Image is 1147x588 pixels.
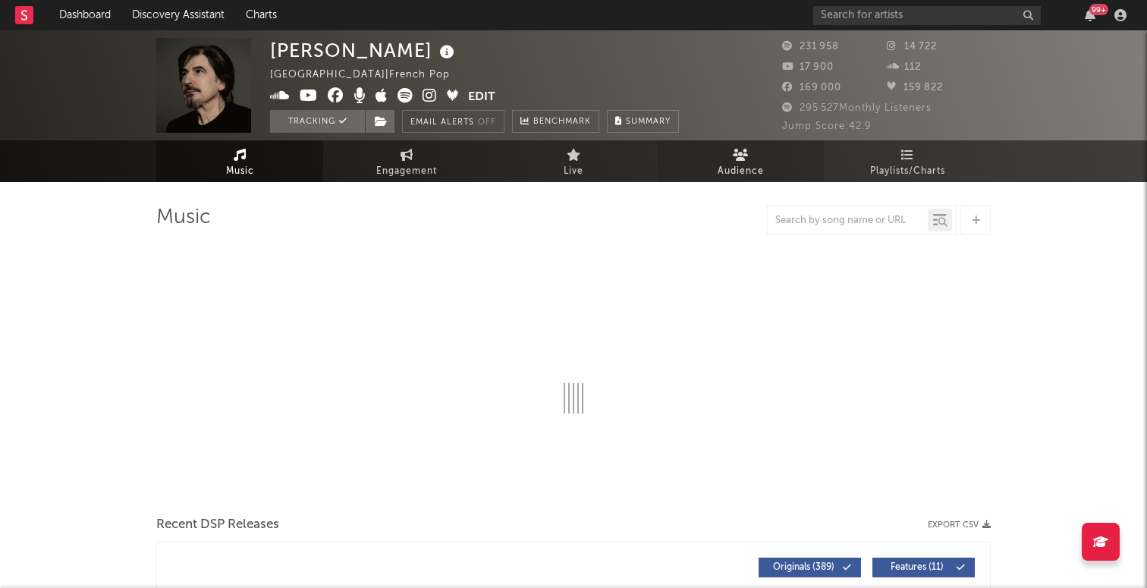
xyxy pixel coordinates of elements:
[872,558,975,577] button: Features(11)
[657,140,824,182] a: Audience
[782,42,839,52] span: 231 958
[156,516,279,534] span: Recent DSP Releases
[928,520,991,530] button: Export CSV
[1089,4,1108,15] div: 99 +
[490,140,657,182] a: Live
[1085,9,1095,21] button: 99+
[270,110,365,133] button: Tracking
[270,66,467,84] div: [GEOGRAPHIC_DATA] | French Pop
[759,558,861,577] button: Originals(389)
[887,42,937,52] span: 14 722
[782,103,932,113] span: 295 527 Monthly Listeners
[512,110,599,133] a: Benchmark
[887,83,943,93] span: 159 822
[887,62,921,72] span: 112
[323,140,490,182] a: Engagement
[768,215,928,227] input: Search by song name or URL
[768,563,838,572] span: Originals ( 389 )
[782,62,834,72] span: 17 900
[607,110,679,133] button: Summary
[626,118,671,126] span: Summary
[718,162,764,181] span: Audience
[468,88,495,107] button: Edit
[402,110,504,133] button: Email AlertsOff
[813,6,1041,25] input: Search for artists
[533,113,591,131] span: Benchmark
[156,140,323,182] a: Music
[376,162,437,181] span: Engagement
[782,121,872,131] span: Jump Score: 42.9
[882,563,952,572] span: Features ( 11 )
[870,162,945,181] span: Playlists/Charts
[564,162,583,181] span: Live
[782,83,841,93] span: 169 000
[478,118,496,127] em: Off
[270,38,458,63] div: [PERSON_NAME]
[824,140,991,182] a: Playlists/Charts
[226,162,254,181] span: Music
